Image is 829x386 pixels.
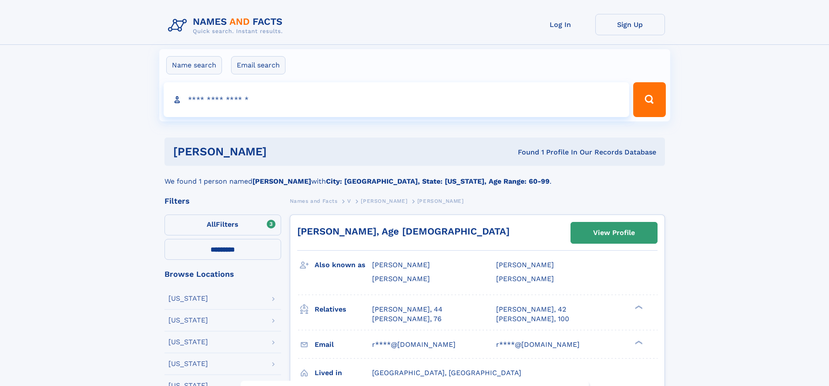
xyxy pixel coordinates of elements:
[315,302,372,317] h3: Relatives
[633,304,643,310] div: ❯
[207,220,216,228] span: All
[252,177,311,185] b: [PERSON_NAME]
[372,275,430,283] span: [PERSON_NAME]
[231,56,285,74] label: Email search
[164,215,281,235] label: Filters
[315,366,372,380] h3: Lived in
[372,314,442,324] a: [PERSON_NAME], 76
[595,14,665,35] a: Sign Up
[326,177,550,185] b: City: [GEOGRAPHIC_DATA], State: [US_STATE], Age Range: 60-99
[496,305,566,314] a: [PERSON_NAME], 42
[361,195,407,206] a: [PERSON_NAME]
[168,339,208,346] div: [US_STATE]
[347,195,351,206] a: V
[164,14,290,37] img: Logo Names and Facts
[417,198,464,204] span: [PERSON_NAME]
[168,295,208,302] div: [US_STATE]
[297,226,510,237] a: [PERSON_NAME], Age [DEMOGRAPHIC_DATA]
[166,56,222,74] label: Name search
[372,261,430,269] span: [PERSON_NAME]
[633,339,643,345] div: ❯
[496,275,554,283] span: [PERSON_NAME]
[496,261,554,269] span: [PERSON_NAME]
[168,317,208,324] div: [US_STATE]
[633,82,665,117] button: Search Button
[496,314,569,324] a: [PERSON_NAME], 100
[164,270,281,278] div: Browse Locations
[593,223,635,243] div: View Profile
[372,305,443,314] a: [PERSON_NAME], 44
[392,148,656,157] div: Found 1 Profile In Our Records Database
[168,360,208,367] div: [US_STATE]
[361,198,407,204] span: [PERSON_NAME]
[164,166,665,187] div: We found 1 person named with .
[315,258,372,272] h3: Also known as
[164,197,281,205] div: Filters
[290,195,338,206] a: Names and Facts
[347,198,351,204] span: V
[173,146,393,157] h1: [PERSON_NAME]
[315,337,372,352] h3: Email
[372,369,521,377] span: [GEOGRAPHIC_DATA], [GEOGRAPHIC_DATA]
[526,14,595,35] a: Log In
[571,222,657,243] a: View Profile
[164,82,630,117] input: search input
